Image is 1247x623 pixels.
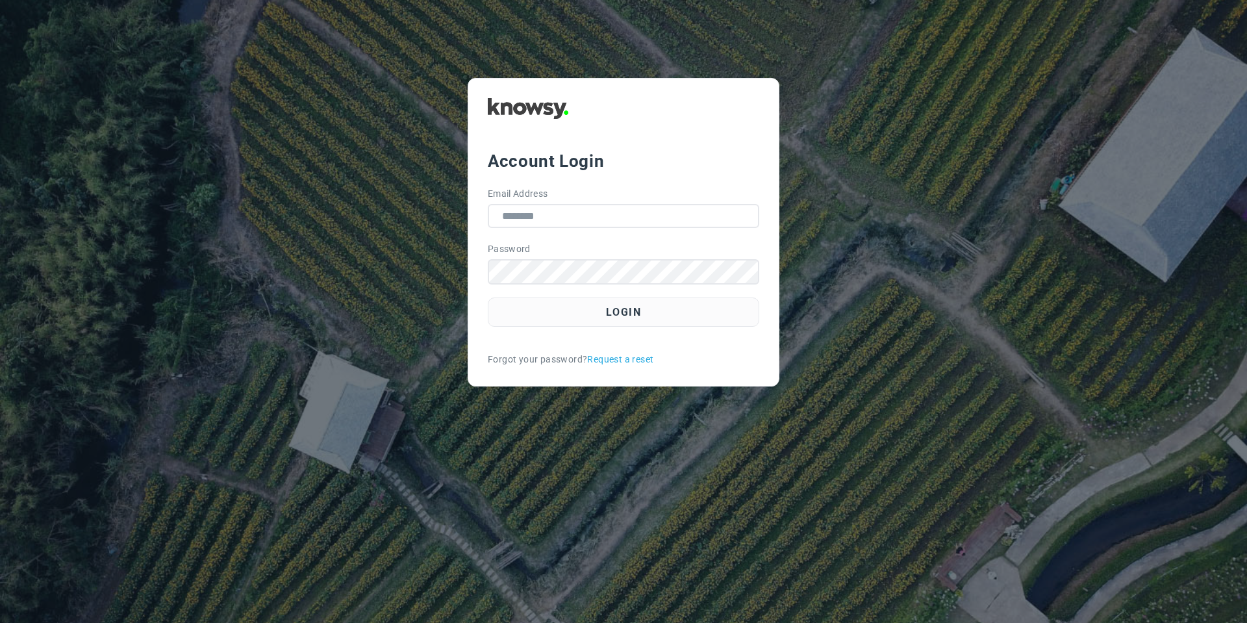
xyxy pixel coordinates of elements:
[587,353,653,366] a: Request a reset
[488,353,759,366] div: Forgot your password?
[488,149,759,173] div: Account Login
[488,298,759,327] button: Login
[488,242,531,256] label: Password
[488,187,548,201] label: Email Address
